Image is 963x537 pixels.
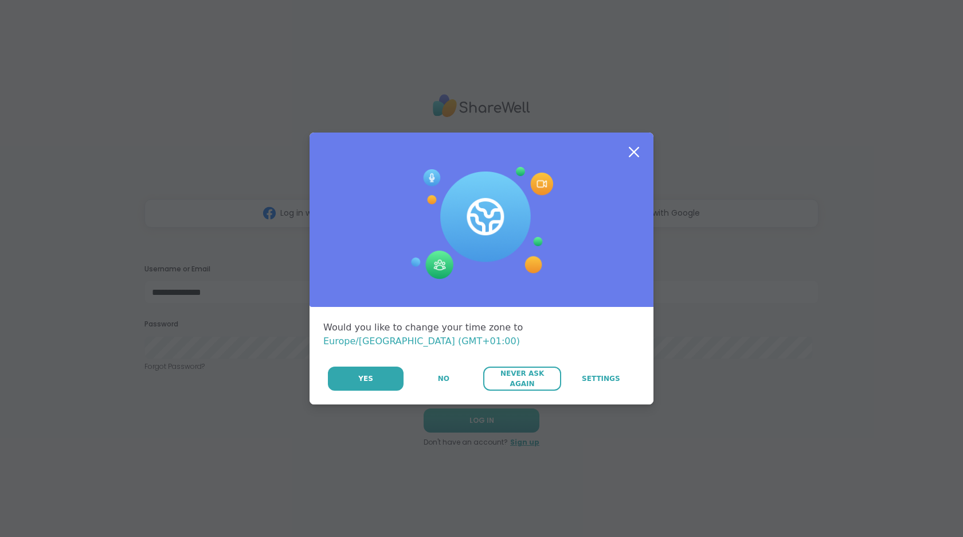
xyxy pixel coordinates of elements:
a: Settings [562,367,640,391]
img: Session Experience [410,167,553,279]
span: Settings [582,373,620,384]
button: No [405,367,482,391]
span: Yes [358,373,373,384]
span: No [438,373,449,384]
button: Never Ask Again [483,367,561,391]
span: Never Ask Again [489,368,555,389]
div: Would you like to change your time zone to [323,321,640,348]
span: Europe/[GEOGRAPHIC_DATA] (GMT+01:00) [323,336,520,347]
button: Yes [328,367,404,391]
